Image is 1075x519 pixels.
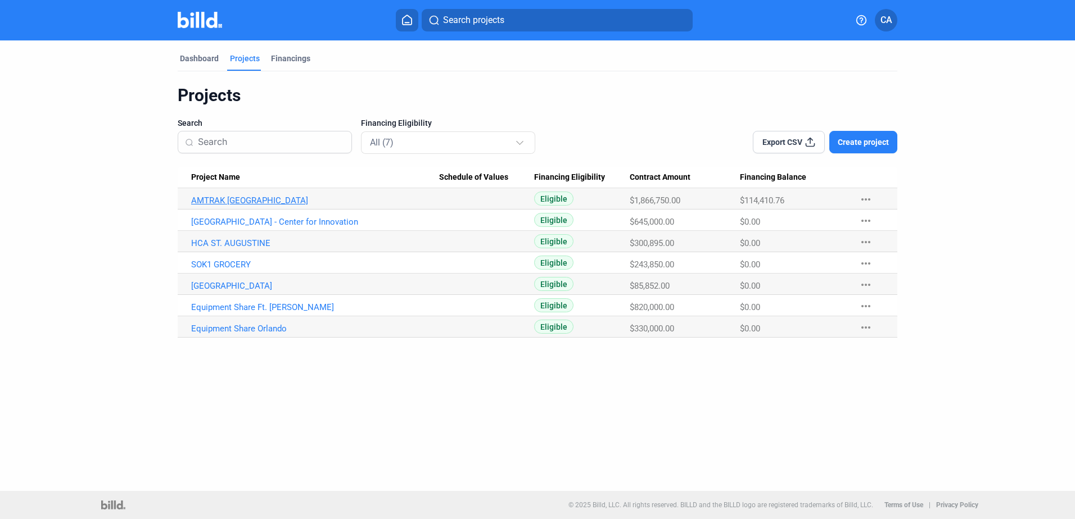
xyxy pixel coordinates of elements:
[630,172,740,183] div: Contract Amount
[534,172,630,183] div: Financing Eligibility
[630,281,670,291] span: $85,852.00
[191,172,439,183] div: Project Name
[740,281,760,291] span: $0.00
[198,130,345,154] input: Search
[191,259,439,270] a: SOK1 GROCERY
[191,172,240,183] span: Project Name
[568,501,873,509] p: © 2025 Billd, LLC. All rights reserved. BILLD and the BILLD logo are registered trademarks of Bil...
[875,9,897,31] button: CA
[439,172,508,183] span: Schedule of Values
[422,9,693,31] button: Search projects
[534,234,573,248] span: Eligible
[178,117,202,129] span: Search
[859,321,873,334] mat-icon: more_horiz
[838,136,889,148] span: Create project
[859,257,873,270] mat-icon: more_horiz
[880,13,892,27] span: CA
[180,53,219,64] div: Dashboard
[361,117,432,129] span: Financing Eligibility
[178,85,897,106] div: Projects
[191,302,439,312] a: Equipment Share Ft. [PERSON_NAME]
[178,12,222,28] img: Billd Company Logo
[740,259,760,270] span: $0.00
[630,238,674,248] span: $300,895.00
[859,193,873,206] mat-icon: more_horiz
[630,195,680,206] span: $1,866,750.00
[762,136,802,148] span: Export CSV
[191,281,439,291] a: [GEOGRAPHIC_DATA]
[630,324,674,334] span: $330,000.00
[630,259,674,270] span: $243,850.00
[740,302,760,312] span: $0.00
[534,298,573,312] span: Eligible
[443,13,504,27] span: Search projects
[271,53,310,64] div: Financings
[191,324,439,334] a: Equipment Share Orlando
[740,172,848,183] div: Financing Balance
[630,172,690,183] span: Contract Amount
[630,302,674,312] span: $820,000.00
[753,131,825,153] button: Export CSV
[534,320,573,334] span: Eligible
[534,277,573,291] span: Eligible
[859,299,873,313] mat-icon: more_horiz
[191,195,439,206] a: AMTRAK [GEOGRAPHIC_DATA]
[534,172,605,183] span: Financing Eligibility
[884,501,923,509] b: Terms of Use
[740,324,760,334] span: $0.00
[534,256,573,270] span: Eligible
[740,217,760,227] span: $0.00
[534,213,573,227] span: Eligible
[829,131,897,153] button: Create project
[230,53,260,64] div: Projects
[859,214,873,227] mat-icon: more_horiz
[929,501,931,509] p: |
[191,217,439,227] a: [GEOGRAPHIC_DATA] - Center for Innovation
[936,501,978,509] b: Privacy Policy
[370,137,394,148] mat-select-trigger: All (7)
[191,238,439,248] a: HCA ST. AUGUSTINE
[740,195,784,206] span: $114,410.76
[439,172,534,183] div: Schedule of Values
[630,217,674,227] span: $645,000.00
[101,500,125,509] img: logo
[859,235,873,249] mat-icon: more_horiz
[740,172,806,183] span: Financing Balance
[740,238,760,248] span: $0.00
[859,278,873,292] mat-icon: more_horiz
[534,192,573,206] span: Eligible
